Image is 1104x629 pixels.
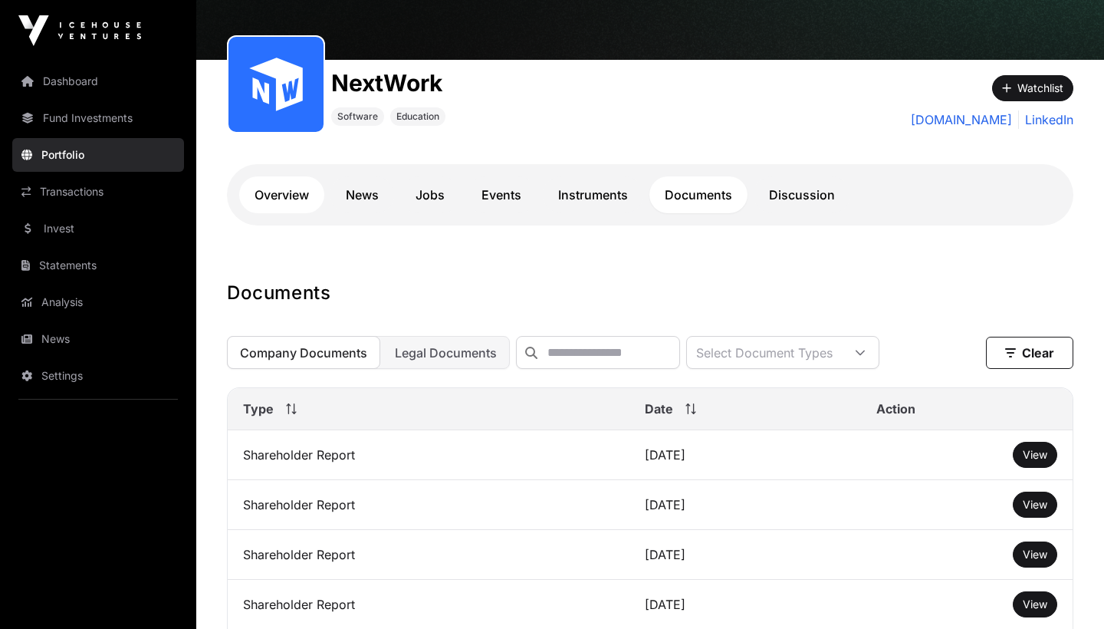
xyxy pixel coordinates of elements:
[12,322,184,356] a: News
[629,480,861,530] td: [DATE]
[645,400,673,418] span: Date
[243,400,274,418] span: Type
[1023,548,1047,561] span: View
[395,345,497,361] span: Legal Documents
[992,75,1073,101] button: Watchlist
[12,138,184,172] a: Portfolio
[235,43,317,126] img: NextWork.svg
[228,480,629,530] td: Shareholder Report
[228,530,629,580] td: Shareholder Report
[911,110,1012,129] a: [DOMAIN_NAME]
[1013,542,1057,568] button: View
[1018,110,1073,129] a: LinkedIn
[239,176,1061,213] nav: Tabs
[629,530,861,580] td: [DATE]
[12,175,184,209] a: Transactions
[239,176,324,213] a: Overview
[1023,597,1047,612] a: View
[1023,447,1047,463] a: View
[330,176,394,213] a: News
[331,69,445,97] h1: NextWork
[227,281,1073,305] h1: Documents
[629,430,861,480] td: [DATE]
[12,359,184,393] a: Settings
[400,176,460,213] a: Jobs
[1027,555,1104,629] iframe: Chat Widget
[382,336,510,369] button: Legal Documents
[1013,591,1057,617] button: View
[18,15,141,46] img: Icehouse Ventures Logo
[227,336,380,369] button: Company Documents
[228,430,629,480] td: Shareholder Report
[754,176,850,213] a: Discussion
[1023,498,1047,511] span: View
[1023,547,1047,562] a: View
[12,101,184,135] a: Fund Investments
[876,400,915,418] span: Action
[687,337,842,368] div: Select Document Types
[649,176,747,213] a: Documents
[1023,598,1047,611] span: View
[543,176,643,213] a: Instruments
[396,110,439,123] span: Education
[12,249,184,282] a: Statements
[1013,492,1057,518] button: View
[466,176,537,213] a: Events
[1023,497,1047,512] a: View
[240,345,367,361] span: Company Documents
[12,212,184,245] a: Invest
[12,64,184,98] a: Dashboard
[337,110,378,123] span: Software
[1013,442,1057,468] button: View
[986,337,1073,369] button: Clear
[12,285,184,319] a: Analysis
[1023,448,1047,461] span: View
